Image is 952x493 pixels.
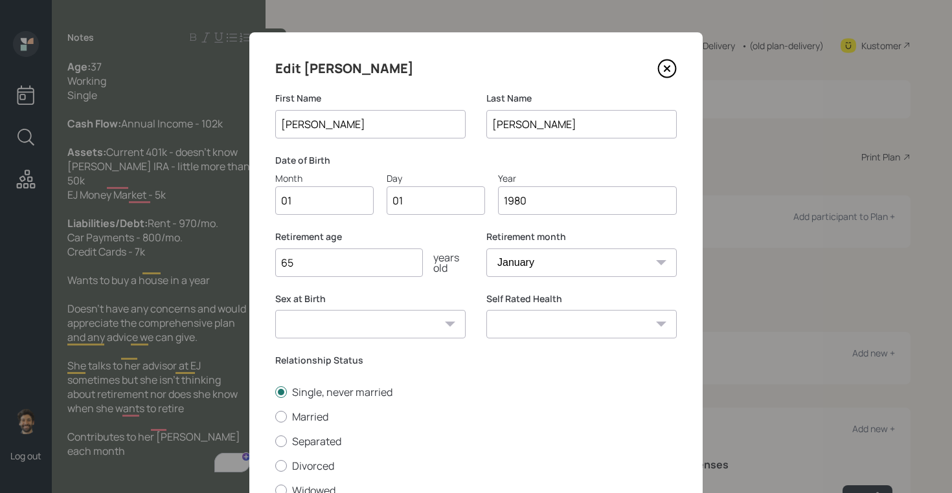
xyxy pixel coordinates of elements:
[275,154,677,167] label: Date of Birth
[275,292,466,305] label: Sex at Birth
[275,354,677,367] label: Relationship Status
[275,459,677,473] label: Divorced
[486,292,677,305] label: Self Rated Health
[275,385,677,399] label: Single, never married
[486,92,677,105] label: Last Name
[275,186,374,215] input: Month
[275,410,677,424] label: Married
[423,252,466,273] div: years old
[498,186,677,215] input: Year
[275,92,466,105] label: First Name
[275,434,677,448] label: Separated
[275,230,466,243] label: Retirement age
[387,171,485,185] div: Day
[486,230,677,243] label: Retirement month
[498,171,677,185] div: Year
[275,58,414,79] h4: Edit [PERSON_NAME]
[387,186,485,215] input: Day
[275,171,374,185] div: Month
